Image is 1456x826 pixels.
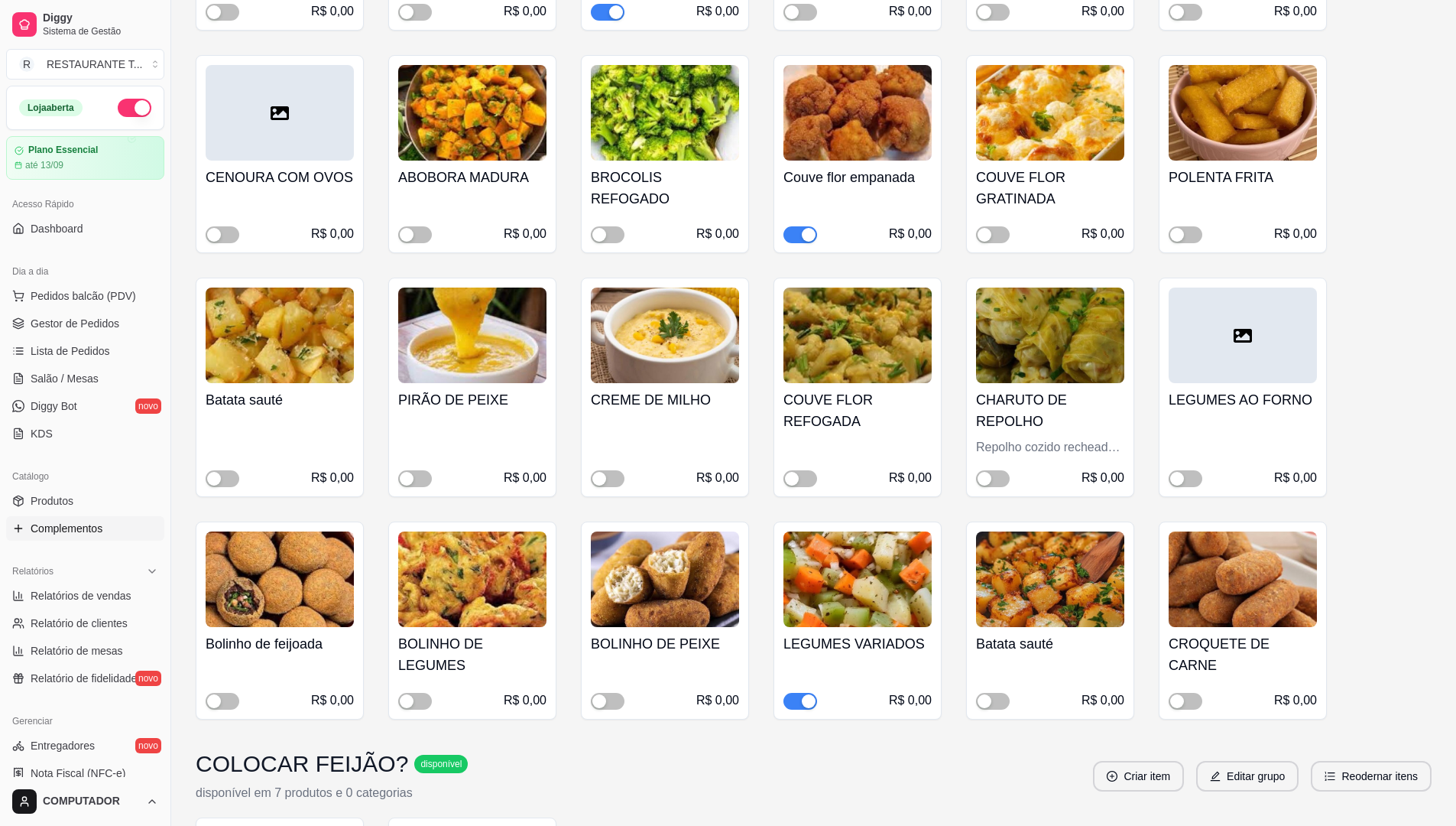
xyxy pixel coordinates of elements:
a: Plano Essencialaté 13/09 [6,136,164,180]
span: KDS [31,426,53,441]
h4: POLENTA FRITA [1169,167,1317,188]
button: editEditar grupo [1196,761,1299,792]
span: Relatório de mesas [31,643,123,659]
img: product-image [976,65,1124,161]
a: Relatório de fidelidadenovo [6,666,164,691]
a: KDS [6,421,164,446]
h4: Bolinho de feijoada [206,633,354,655]
div: R$ 0,00 [889,469,932,487]
div: RESTAURANTE T ... [47,57,143,72]
div: Catálogo [6,464,164,489]
h4: CREME DE MILHO [591,389,739,411]
h4: Batata sauté [206,389,354,411]
span: R [19,57,34,72]
h4: ABOBORA MADURA [398,167,546,188]
div: R$ 0,00 [889,2,932,21]
a: Relatórios de vendas [6,584,164,608]
span: Diggy [43,11,158,25]
a: Produtos [6,489,164,513]
button: Pedidos balcão (PDV) [6,284,164,308]
img: product-image [783,532,932,627]
a: Relatório de clientes [6,611,164,636]
img: product-image [206,288,354,383]
div: R$ 0,00 [504,691,546,710]
span: Gestor de Pedidos [31,316,119,331]
span: Entregadores [31,738,95,753]
div: R$ 0,00 [1274,225,1317,243]
a: Nota Fiscal (NFC-e) [6,761,164,785]
img: product-image [206,532,354,627]
img: product-image [976,288,1124,383]
div: R$ 0,00 [504,2,546,21]
button: plus-circleCriar item [1093,761,1184,792]
article: Plano Essencial [28,145,98,156]
img: product-image [591,288,739,383]
div: R$ 0,00 [1081,691,1124,710]
h4: LEGUMES VARIADOS [783,633,932,655]
h4: BOLINHO DE LEGUMES [398,633,546,676]
button: Select a team [6,49,164,80]
h4: LEGUMES AO FORNO [1169,389,1317,411]
div: Acesso Rápido [6,192,164,216]
h4: CHARUTO DE REPOLHO [976,389,1124,432]
div: Gerenciar [6,709,164,733]
div: R$ 0,00 [889,225,932,243]
img: product-image [398,65,546,161]
a: Salão / Mesas [6,366,164,391]
span: edit [1210,771,1221,782]
div: R$ 0,00 [1274,691,1317,710]
div: R$ 0,00 [1081,2,1124,21]
h4: Batata sauté [976,633,1124,655]
h3: COLOCAR FEIJÃO? [196,750,408,778]
article: até 13/09 [25,159,63,171]
div: Repolho cozido recheado com carne moída [976,438,1124,457]
img: product-image [783,288,932,383]
div: R$ 0,00 [696,469,739,487]
h4: CENOURA COM OVOS [206,167,354,188]
div: R$ 0,00 [1081,225,1124,243]
div: R$ 0,00 [504,469,546,487]
span: Sistema de Gestão [43,25,158,37]
span: COMPUTADOR [43,795,140,808]
span: Diggy Bot [31,398,77,414]
a: Lista de Pedidos [6,339,164,363]
div: Loja aberta [19,99,83,116]
a: Dashboard [6,216,164,241]
span: Dashboard [31,221,83,236]
div: R$ 0,00 [311,469,354,487]
a: Gestor de Pedidos [6,311,164,336]
span: plus-circle [1107,771,1117,782]
h4: COUVE FLOR GRATINADA [976,167,1124,210]
img: product-image [1169,65,1317,161]
div: R$ 0,00 [311,691,354,710]
div: R$ 0,00 [504,225,546,243]
img: product-image [398,532,546,627]
a: DiggySistema de Gestão [6,6,164,43]
a: Complementos [6,516,164,541]
div: R$ 0,00 [889,691,932,710]
span: Relatórios [12,565,54,577]
div: R$ 0,00 [696,2,739,21]
div: R$ 0,00 [1274,2,1317,21]
div: R$ 0,00 [311,2,354,21]
a: Entregadoresnovo [6,733,164,758]
h4: PIRÃO DE PEIXE [398,389,546,411]
a: Diggy Botnovo [6,394,164,418]
div: R$ 0,00 [696,225,739,243]
h4: CROQUETE DE CARNE [1169,633,1317,676]
img: product-image [398,288,546,383]
span: Pedidos balcão (PDV) [31,288,136,304]
img: product-image [591,65,739,161]
span: disponível [417,758,465,770]
h4: COUVE FLOR REFOGADA [783,389,932,432]
div: R$ 0,00 [311,225,354,243]
div: R$ 0,00 [1081,469,1124,487]
span: Relatório de fidelidade [31,671,137,686]
button: Alterar Status [118,99,151,117]
span: Nota Fiscal (NFC-e) [31,766,125,781]
img: product-image [783,65,932,161]
p: disponível em 7 produtos e 0 categorias [196,784,468,802]
span: Relatórios de vendas [31,588,131,603]
a: Relatório de mesas [6,639,164,663]
img: product-image [591,532,739,627]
